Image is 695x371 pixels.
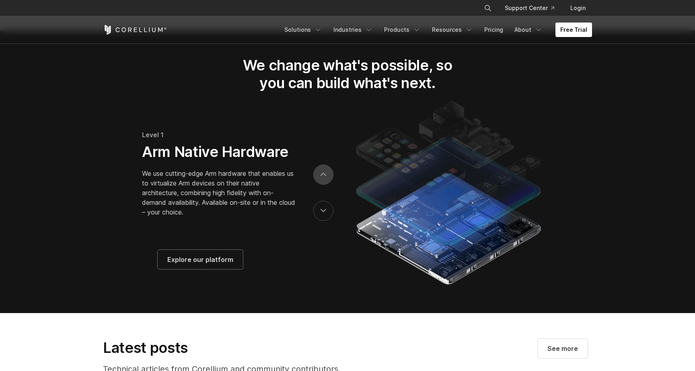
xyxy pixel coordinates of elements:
h6: Level 1 [142,130,297,140]
div: Navigation Menu [474,1,592,15]
button: Search [481,1,495,15]
h2: We change what's possible, so you can build what's next. [229,56,466,92]
span: Explore our platform [167,255,233,264]
h2: Latest posts [103,339,377,357]
div: Navigation Menu [280,23,592,37]
a: About [510,23,547,37]
span: See more [547,344,578,353]
a: Resources [427,23,478,37]
a: Corellium Home [103,25,167,35]
a: Free Trial [555,23,592,37]
p: We use cutting-edge Arm hardware that enables us to virtualize Arm devices on their native archit... [142,169,297,217]
a: Products [379,23,426,37]
a: Explore our platform [158,250,243,269]
a: Pricing [479,23,508,37]
h3: Arm Native Hardware [142,143,297,161]
button: previous [313,201,333,221]
a: Solutions [280,23,327,37]
img: Corellium_Platform_RPI_L1_470 [352,98,544,287]
button: next [313,165,333,185]
a: Login [564,1,592,15]
a: Visit our blog [538,339,588,358]
a: Support Center [498,1,561,15]
a: Industries [329,23,378,37]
